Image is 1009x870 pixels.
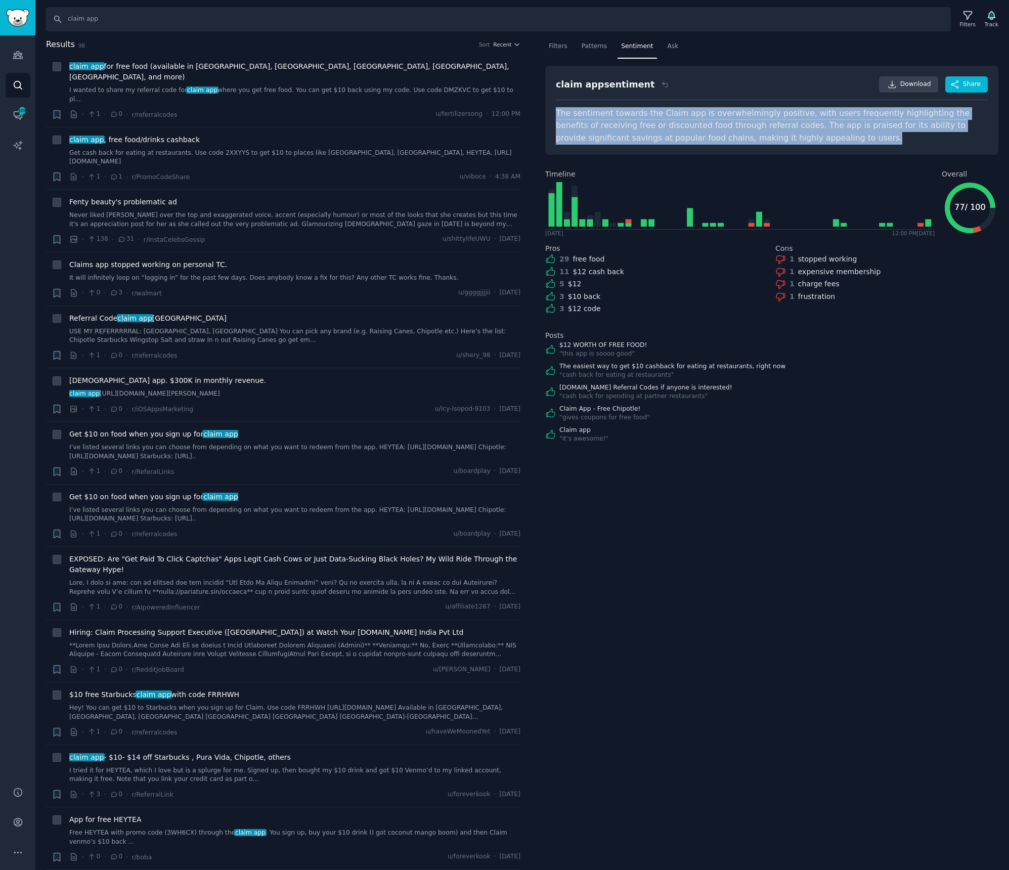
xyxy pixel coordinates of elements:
[126,852,128,862] span: ·
[117,235,134,244] span: 31
[446,602,491,612] span: u/affiliate1287
[126,404,128,414] span: ·
[789,291,795,302] div: 1
[82,109,84,120] span: ·
[69,752,291,763] a: claim app- $10- $14 off Starbucks , Pura Vida, Chipotle, others
[559,267,569,277] div: 11
[82,789,84,800] span: ·
[960,21,976,28] div: Filters
[500,351,520,360] span: [DATE]
[87,288,100,297] span: 0
[110,405,122,414] span: 0
[69,61,520,82] span: for free food (available in [GEOGRAPHIC_DATA], [GEOGRAPHIC_DATA], [GEOGRAPHIC_DATA], [GEOGRAPHIC_...
[559,350,647,359] div: " this app is soooo good "
[69,375,266,386] span: [DEMOGRAPHIC_DATA] app. $300K in monthly revenue.
[126,789,128,800] span: ·
[494,852,496,861] span: ·
[942,169,967,180] span: Overall
[131,468,174,475] span: r/ReferalLinks
[69,389,520,399] a: claim app[URL][DOMAIN_NAME][PERSON_NAME]
[500,467,520,476] span: [DATE]
[500,727,520,736] span: [DATE]
[981,9,1002,30] button: Track
[493,41,511,48] span: Recent
[131,604,200,611] span: r/AIpoweredInfluencer
[453,467,490,476] span: u/boardplay
[82,288,84,298] span: ·
[87,790,100,799] span: 3
[69,752,291,763] span: - $10- $14 off Starbucks , Pura Vida, Chipotle, others
[494,351,496,360] span: ·
[494,235,496,244] span: ·
[495,172,520,182] span: 4:38 AM
[69,641,520,659] a: **Lorem Ipsu Dolors.Ame Conse Adi Eli se doeius t Incid Utlaboreet Dolorem Aliquaeni (Admini)** *...
[104,664,106,675] span: ·
[131,791,173,798] span: r/ReferralLink
[87,467,100,476] span: 1
[494,665,496,674] span: ·
[110,530,122,539] span: 0
[112,234,114,245] span: ·
[69,554,520,575] a: EXPOSED: Are "Get Paid To Click Captchas" Apps Legit Cash Cows or Just Data-Sucking Black Holes? ...
[131,290,161,297] span: r/walmart
[492,110,520,119] span: 12:00 PM
[900,80,931,89] span: Download
[104,602,106,613] span: ·
[138,234,140,245] span: ·
[69,506,520,524] a: I’ve listed several links you can choose from depending on what you want to redeem from the app. ...
[458,288,490,297] span: u/ggggjjjjii
[104,727,106,737] span: ·
[69,135,200,145] span: , free food/drinks cashback
[426,727,491,736] span: u/haveWeMoonedYet
[435,405,491,414] span: u/Icy-Isopod-9103
[87,727,100,736] span: 1
[545,243,560,254] span: Pros
[500,288,520,297] span: [DATE]
[798,254,857,265] div: stopped working
[494,530,496,539] span: ·
[69,61,520,82] a: claim appfor free food (available in [GEOGRAPHIC_DATA], [GEOGRAPHIC_DATA], [GEOGRAPHIC_DATA], [GE...
[798,279,840,289] div: charge fees
[559,254,569,265] div: 29
[82,602,84,613] span: ·
[87,351,100,360] span: 1
[104,529,106,539] span: ·
[456,351,491,360] span: u/shery_98
[69,135,200,145] a: claim app, free food/drinks cashback
[69,211,520,229] a: Never liked [PERSON_NAME] over the top and exaggerated voice, accent (especially humour) or most ...
[110,727,122,736] span: 0
[126,288,128,298] span: ·
[448,852,491,861] span: u/foreverkook
[126,529,128,539] span: ·
[500,405,520,414] span: [DATE]
[18,107,27,114] span: 309
[436,110,482,119] span: u/fertilizersong
[494,727,496,736] span: ·
[573,267,624,277] div: $12 cash back
[69,704,520,721] a: Hey! You can get $10 to Starbucks when you sign up for Claim. Use code FRRHWH [URL][DOMAIN_NAME] ...
[954,202,985,212] text: 77 / 100
[69,149,520,166] a: Get cash back for eating at restaurants. Use code 2XXYYS to get $10 to places like [GEOGRAPHIC_DA...
[82,234,84,245] span: ·
[104,789,106,800] span: ·
[69,689,239,700] span: $10 free Starbucks with code FRRHWH
[945,76,988,93] button: Share
[556,107,988,145] div: The sentiment towards the Claim app is overwhelmingly positive, with users frequently highlightin...
[448,790,491,799] span: u/foreverkook
[443,235,491,244] span: u/shittylifeUWU
[110,602,122,612] span: 0
[104,852,106,862] span: ·
[234,829,266,836] span: claim app
[556,78,654,91] div: claim app sentiment
[68,390,100,397] span: claim app
[500,235,520,244] span: [DATE]
[559,291,564,302] div: 3
[789,254,795,265] div: 1
[126,109,128,120] span: ·
[568,303,601,314] div: $12 code
[494,790,496,799] span: ·
[46,38,75,51] span: Results
[500,790,520,799] span: [DATE]
[494,405,496,414] span: ·
[486,110,488,119] span: ·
